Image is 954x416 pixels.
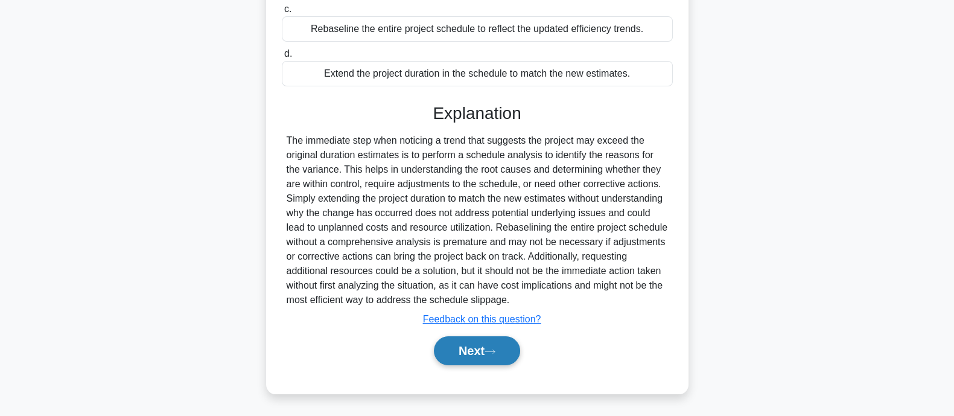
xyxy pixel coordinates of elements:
[434,336,520,365] button: Next
[282,16,673,42] div: Rebaseline the entire project schedule to reflect the updated efficiency trends.
[289,103,666,124] h3: Explanation
[423,314,541,324] a: Feedback on this question?
[282,61,673,86] div: Extend the project duration in the schedule to match the new estimates.
[287,133,668,307] div: The immediate step when noticing a trend that suggests the project may exceed the original durati...
[284,4,291,14] span: c.
[284,48,292,59] span: d.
